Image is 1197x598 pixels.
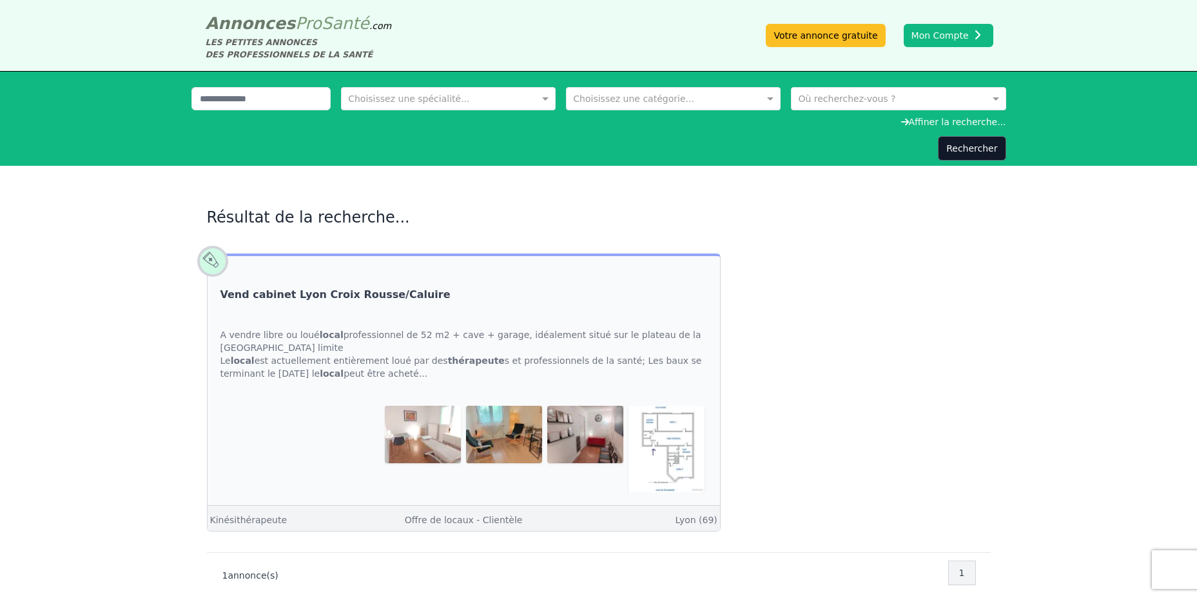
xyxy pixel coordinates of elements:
a: AnnoncesProSanté.com [206,14,392,33]
img: Vend cabinet Lyon Croix Rousse/Caluire [547,406,623,463]
span: .com [369,21,391,31]
img: Vend cabinet Lyon Croix Rousse/Caluire [385,406,461,463]
img: Vend cabinet Lyon Croix Rousse/Caluire [628,406,705,492]
a: Lyon (69) [675,515,717,525]
p: annonce(s) [222,569,278,582]
strong: local [231,355,255,366]
span: Annonces [206,14,296,33]
span: Pro [295,14,322,33]
h2: Résultat de la recherche... [207,207,721,228]
div: LES PETITES ANNONCES DES PROFESSIONNELS DE LA SANTÉ [206,36,392,61]
nav: Pagination [949,561,975,585]
a: Offre de locaux - Clientèle [405,515,523,525]
span: Santé [322,14,369,33]
img: Vend cabinet Lyon Croix Rousse/Caluire [466,406,542,463]
strong: thérapeute [448,355,505,366]
div: A vendre libre ou loué professionnel de 52 m2 + cave + garage, idéalement situé sur le plateau de... [208,315,720,393]
span: 1 [222,570,228,581]
strong: local [320,330,344,340]
span: 1 [959,566,965,579]
div: Affiner la recherche... [191,115,1006,128]
button: Rechercher [938,136,1006,161]
a: Vend cabinet Lyon Croix Rousse/Caluire [220,287,451,303]
strong: local [320,368,344,379]
a: Kinésithérapeute [210,515,287,525]
button: Mon Compte [904,24,993,47]
a: Votre annonce gratuite [766,24,885,47]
